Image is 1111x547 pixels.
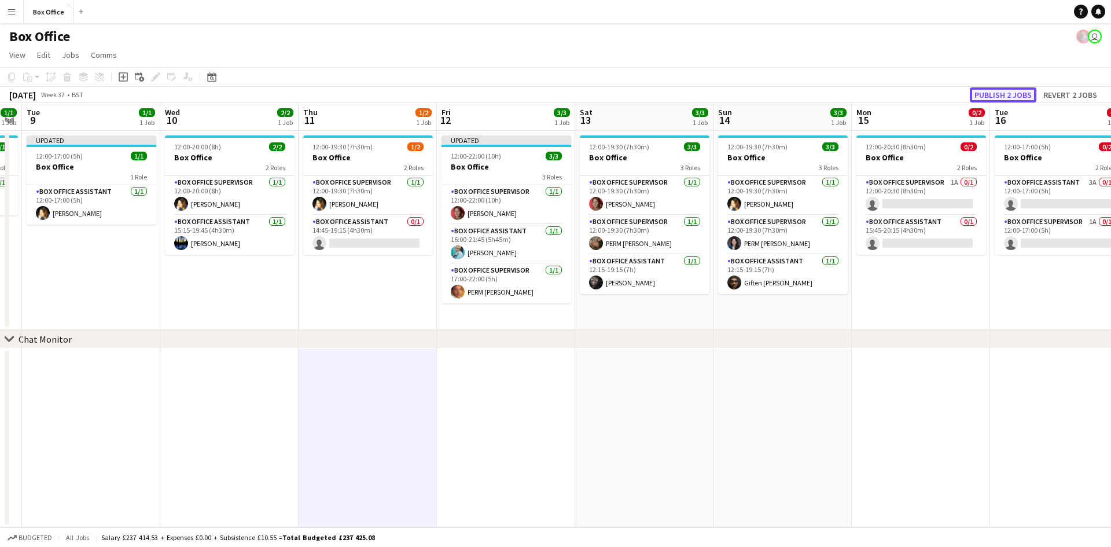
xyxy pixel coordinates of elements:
[856,152,986,163] h3: Box Office
[24,1,74,23] button: Box Office
[301,113,318,127] span: 11
[589,142,649,151] span: 12:00-19:30 (7h30m)
[1088,30,1102,43] app-user-avatar: Millie Haldane
[580,135,709,294] div: 12:00-19:30 (7h30m)3/3Box Office3 RolesBox Office Supervisor1/112:00-19:30 (7h30m)[PERSON_NAME]Bo...
[303,215,433,255] app-card-role: Box Office Assistant0/114:45-19:15 (4h30m)
[27,135,156,225] app-job-card: Updated12:00-17:00 (5h)1/1Box Office1 RoleBox Office Assistant1/112:00-17:00 (5h)[PERSON_NAME]
[727,142,788,151] span: 12:00-19:30 (7h30m)
[27,135,156,145] div: Updated
[278,118,293,127] div: 1 Job
[856,135,986,255] div: 12:00-20:30 (8h30m)0/2Box Office2 RolesBox Office Supervisor1A0/112:00-20:30 (8h30m) Box Office A...
[442,185,571,225] app-card-role: Box Office Supervisor1/112:00-22:00 (10h)[PERSON_NAME]
[578,113,593,127] span: 13
[19,333,72,345] div: Chat Monitor
[9,89,36,101] div: [DATE]
[995,107,1008,118] span: Tue
[27,185,156,225] app-card-role: Box Office Assistant1/112:00-17:00 (5h)[PERSON_NAME]
[440,113,451,127] span: 12
[38,90,67,99] span: Week 37
[9,28,70,45] h1: Box Office
[680,163,700,172] span: 3 Roles
[303,135,433,255] app-job-card: 12:00-19:30 (7h30m)1/2Box Office2 RolesBox Office Supervisor1/112:00-19:30 (7h30m)[PERSON_NAME]Bo...
[303,152,433,163] h3: Box Office
[27,107,40,118] span: Tue
[451,152,501,160] span: 12:00-22:00 (10h)
[32,47,55,63] a: Edit
[716,113,732,127] span: 14
[993,113,1008,127] span: 16
[970,87,1036,102] button: Publish 2 jobs
[130,172,147,181] span: 1 Role
[165,107,180,118] span: Wed
[442,225,571,264] app-card-role: Box Office Assistant1/116:00-21:45 (5h45m)[PERSON_NAME]
[9,50,25,60] span: View
[819,163,838,172] span: 3 Roles
[165,152,295,163] h3: Box Office
[830,108,847,117] span: 3/3
[407,142,424,151] span: 1/2
[303,176,433,215] app-card-role: Box Office Supervisor1/112:00-19:30 (7h30m)[PERSON_NAME]
[718,152,848,163] h3: Box Office
[163,113,180,127] span: 10
[86,47,122,63] a: Comms
[442,107,451,118] span: Fri
[91,50,117,60] span: Comms
[266,163,285,172] span: 2 Roles
[5,47,30,63] a: View
[36,152,83,160] span: 12:00-17:00 (5h)
[856,107,871,118] span: Mon
[684,142,700,151] span: 3/3
[165,135,295,255] app-job-card: 12:00-20:00 (8h)2/2Box Office2 RolesBox Office Supervisor1/112:00-20:00 (8h)[PERSON_NAME]Box Offi...
[139,108,155,117] span: 1/1
[62,50,79,60] span: Jobs
[415,108,432,117] span: 1/2
[277,108,293,117] span: 2/2
[822,142,838,151] span: 3/3
[131,152,147,160] span: 1/1
[866,142,926,151] span: 12:00-20:30 (8h30m)
[139,118,154,127] div: 1 Job
[25,113,40,127] span: 9
[718,107,732,118] span: Sun
[961,142,977,151] span: 0/2
[165,215,295,255] app-card-role: Box Office Assistant1/115:15-19:45 (4h30m)[PERSON_NAME]
[27,161,156,172] h3: Box Office
[404,163,424,172] span: 2 Roles
[1004,142,1051,151] span: 12:00-17:00 (5h)
[718,135,848,294] app-job-card: 12:00-19:30 (7h30m)3/3Box Office3 RolesBox Office Supervisor1/112:00-19:30 (7h30m)[PERSON_NAME]Bo...
[856,176,986,215] app-card-role: Box Office Supervisor1A0/112:00-20:30 (8h30m)
[718,176,848,215] app-card-role: Box Office Supervisor1/112:00-19:30 (7h30m)[PERSON_NAME]
[718,255,848,294] app-card-role: Box Office Assistant1/112:15-19:15 (7h)Giften [PERSON_NAME]
[1,108,17,117] span: 1/1
[580,255,709,294] app-card-role: Box Office Assistant1/112:15-19:15 (7h)[PERSON_NAME]
[165,176,295,215] app-card-role: Box Office Supervisor1/112:00-20:00 (8h)[PERSON_NAME]
[174,142,221,151] span: 12:00-20:00 (8h)
[580,215,709,255] app-card-role: Box Office Supervisor1/112:00-19:30 (7h30m)PERM [PERSON_NAME]
[554,108,570,117] span: 3/3
[718,215,848,255] app-card-role: Box Office Supervisor1/112:00-19:30 (7h30m)PERM [PERSON_NAME]
[831,118,846,127] div: 1 Job
[101,533,375,542] div: Salary £237 414.53 + Expenses £0.00 + Subsistence £10.55 =
[37,50,50,60] span: Edit
[269,142,285,151] span: 2/2
[969,108,985,117] span: 0/2
[442,135,571,303] app-job-card: Updated12:00-22:00 (10h)3/3Box Office3 RolesBox Office Supervisor1/112:00-22:00 (10h)[PERSON_NAME...
[19,534,52,542] span: Budgeted
[303,107,318,118] span: Thu
[416,118,431,127] div: 1 Job
[693,118,708,127] div: 1 Job
[855,113,871,127] span: 15
[57,47,84,63] a: Jobs
[442,135,571,145] div: Updated
[580,107,593,118] span: Sat
[856,215,986,255] app-card-role: Box Office Assistant0/115:45-20:15 (4h30m)
[554,118,569,127] div: 1 Job
[6,531,54,544] button: Budgeted
[957,163,977,172] span: 2 Roles
[580,176,709,215] app-card-role: Box Office Supervisor1/112:00-19:30 (7h30m)[PERSON_NAME]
